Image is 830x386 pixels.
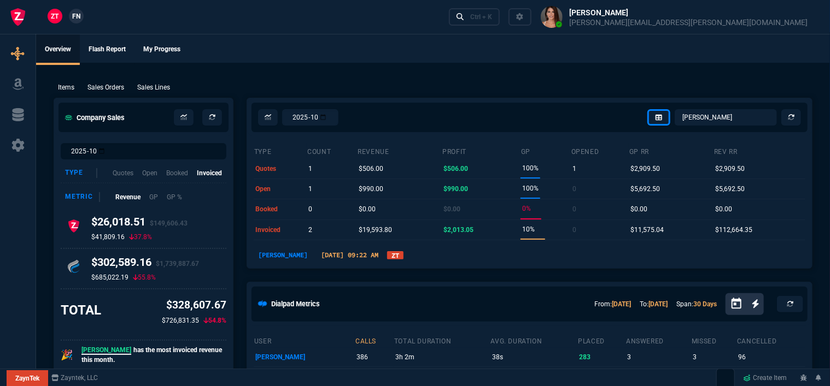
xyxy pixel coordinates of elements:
p: 3h 2m [395,349,488,365]
p: Span: [676,299,717,309]
p: 3 [693,349,735,365]
p: $2,909.50 [630,161,660,176]
p: $0.00 [359,201,376,217]
h5: Company Sales [65,112,125,123]
th: answered [626,332,691,348]
td: invoiced [254,219,307,240]
p: 0 [572,201,576,217]
th: cancelled [737,332,805,348]
p: $0.00 [630,201,647,217]
td: quotes [254,158,307,179]
p: 96 [738,349,803,365]
p: Sales Orders [87,82,124,92]
p: $5,692.50 [630,181,660,197]
p: Invoiced [197,168,222,178]
h3: TOTAL [61,302,101,318]
th: missed [691,332,737,348]
p: Open [142,168,157,178]
p: 10% [522,222,535,237]
p: $328,607.67 [162,298,226,313]
th: user [254,332,355,348]
p: [PERSON_NAME] [255,349,353,365]
th: calls [355,332,394,348]
a: ZT [387,251,404,259]
p: Sales Lines [137,82,170,92]
div: Type [65,168,97,178]
p: 55.8% [133,273,156,282]
p: 🎉 [61,347,73,363]
span: [PERSON_NAME] [81,346,131,355]
p: $506.00 [444,161,469,176]
th: count [307,143,357,158]
button: Open calendar [730,296,752,312]
a: [DATE] [648,300,668,308]
p: [PERSON_NAME] [254,250,312,260]
p: 0 [572,222,576,237]
p: Quotes [113,168,133,178]
p: 1 [309,181,313,197]
p: GP % [167,192,182,202]
a: msbcCompanyName [48,373,102,383]
p: 2 [309,222,313,237]
p: To: [640,299,668,309]
p: Items [58,82,74,92]
p: $0.00 [715,201,732,217]
p: $726,831.35 [162,316,199,325]
h4: $302,589.16 [91,256,199,273]
th: placed [577,332,626,348]
p: 386 [356,349,392,365]
a: Flash Report [80,34,135,65]
p: [DATE] 09:22 AM [317,250,383,260]
p: $0.00 [444,201,461,217]
span: $149,606.43 [150,219,188,227]
p: 37.8% [129,233,152,241]
p: $11,575.04 [630,222,664,237]
th: opened [571,143,629,158]
p: has the most invoiced revenue this month. [81,345,226,365]
a: 30 Days [693,300,717,308]
p: 3 [627,349,689,365]
th: avg. duration [490,332,578,348]
div: Ctrl + K [470,13,492,21]
p: Booked [166,168,188,178]
p: 100% [522,161,539,176]
span: ZT [51,11,59,21]
th: GP RR [629,143,714,158]
th: GP [521,143,571,158]
th: type [254,143,307,158]
p: 0 [572,181,576,197]
a: Create Item [739,370,792,386]
td: booked [254,199,307,219]
p: $112,664.35 [715,222,752,237]
p: 283 [580,349,624,365]
p: $506.00 [359,161,384,176]
th: Rev RR [714,143,805,158]
p: 54.8% [203,316,226,325]
p: $2,909.50 [715,161,745,176]
p: 1 [572,161,576,176]
p: $2,013.05 [444,222,474,237]
p: 100% [522,181,539,196]
a: Overview [36,34,80,65]
a: [DATE] [612,300,631,308]
p: $685,022.19 [91,273,128,282]
th: Profit [442,143,521,158]
p: $19,593.80 [359,222,393,237]
p: $990.00 [359,181,384,197]
p: 0 [309,201,313,217]
p: 38s [492,349,576,365]
p: From: [594,299,631,309]
span: $1,739,887.67 [156,260,199,268]
p: $990.00 [444,181,469,197]
p: $41,809.16 [91,233,125,241]
p: GP [149,192,158,202]
p: Revenue [115,192,141,202]
span: FN [72,11,80,21]
h5: Dialpad Metrics [271,299,320,309]
th: total duration [394,332,490,348]
td: open [254,179,307,199]
a: My Progress [135,34,189,65]
div: Metric [65,192,100,202]
p: 1 [309,161,313,176]
p: $5,692.50 [715,181,745,197]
